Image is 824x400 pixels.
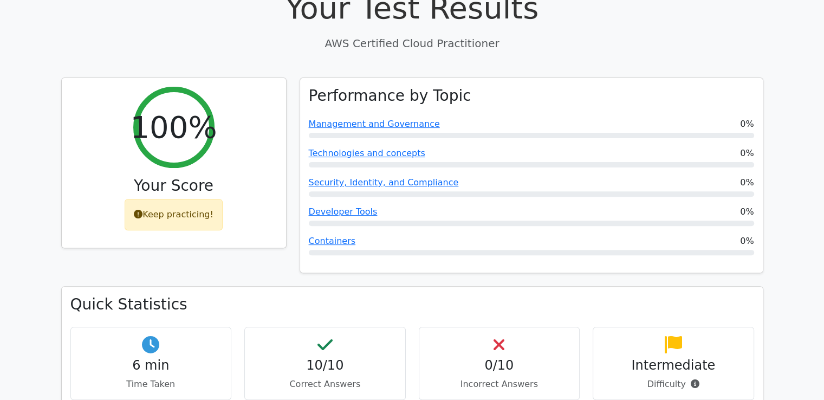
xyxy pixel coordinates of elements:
a: Containers [309,236,356,246]
span: 0% [740,176,754,189]
h2: 100% [130,109,217,145]
h4: 6 min [80,358,223,373]
h4: Intermediate [602,358,745,373]
p: Incorrect Answers [428,378,571,391]
p: Time Taken [80,378,223,391]
div: Keep practicing! [125,199,223,230]
h3: Your Score [70,177,277,195]
a: Technologies and concepts [309,148,425,158]
span: 0% [740,118,754,131]
a: Management and Governance [309,119,440,129]
p: Difficulty [602,378,745,391]
span: 0% [740,205,754,218]
h4: 0/10 [428,358,571,373]
p: AWS Certified Cloud Practitioner [61,35,763,51]
h3: Quick Statistics [70,295,754,314]
h4: 10/10 [254,358,397,373]
h3: Performance by Topic [309,87,471,105]
a: Developer Tools [309,207,378,217]
a: Security, Identity, and Compliance [309,177,459,188]
span: 0% [740,147,754,160]
p: Correct Answers [254,378,397,391]
span: 0% [740,235,754,248]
